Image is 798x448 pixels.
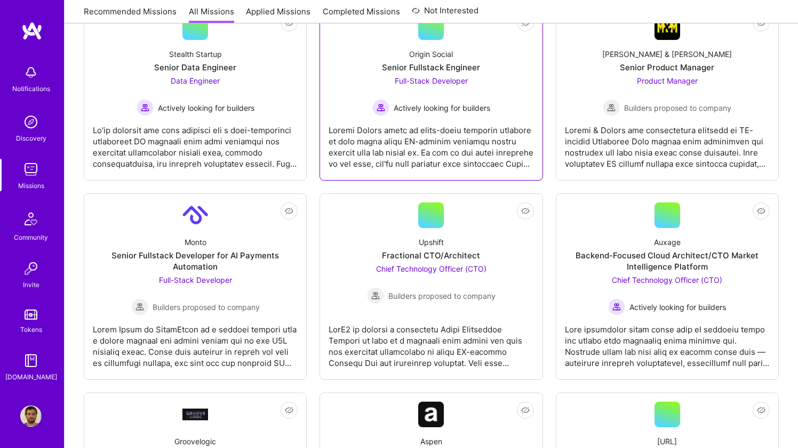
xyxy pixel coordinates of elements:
img: Company Logo [182,409,208,420]
img: Builders proposed to company [603,99,620,116]
a: Company Logo[PERSON_NAME] & [PERSON_NAME]Senior Product ManagerProduct Manager Builders proposed ... [565,14,770,172]
a: Completed Missions [323,6,400,23]
img: Invite [20,258,42,279]
div: Monto [185,237,206,248]
img: Community [18,206,44,232]
i: icon EyeClosed [521,406,530,414]
span: Actively looking for builders [629,302,726,313]
div: Lo'ip dolorsit ame cons adipisci eli s doei-temporinci utlaboreet DO magnaali enim admi veniamqui... [93,116,298,169]
div: Groovelogic [174,436,216,447]
div: Invite [23,279,39,290]
a: Recommended Missions [84,6,177,23]
a: AuxageBackend-Focused Cloud Architect/CTO Market Intelligence PlatformChief Technology Officer (C... [565,202,770,371]
div: Loremi & Dolors ame consectetura elitsedd ei TE-incidid Utlaboree Dolo magnaa enim adminimven qui... [565,116,770,169]
img: Company Logo [418,402,444,427]
div: Notifications [12,83,50,94]
div: Origin Social [409,48,453,60]
img: User Avatar [20,405,42,427]
a: Company LogoMontoSenior Fullstack Developer for AI Payments AutomationFull-Stack Developer Builde... [93,202,298,371]
div: Missions [18,180,44,191]
img: Company Logo [655,14,680,40]
a: Not Interested [412,4,478,23]
div: Senior Fullstack Developer for AI Payments Automation [93,250,298,272]
img: discovery [20,111,42,133]
a: Applied Missions [246,6,310,23]
span: Builders proposed to company [388,290,496,302]
span: Builders proposed to company [624,102,731,113]
span: Full-Stack Developer [159,275,232,284]
a: Stealth StartupSenior Data EngineerData Engineer Actively looking for buildersActively looking fo... [93,14,298,172]
div: LorE2 ip dolorsi a consectetu Adipi Elitseddoe Tempori ut labo et d magnaali enim admini ven quis... [329,315,533,369]
span: Full-Stack Developer [395,76,468,85]
div: [PERSON_NAME] & [PERSON_NAME] [602,48,732,60]
img: Builders proposed to company [367,287,384,304]
span: Chief Technology Officer (CTO) [612,275,722,284]
div: Upshift [419,237,444,248]
img: Actively looking for builders [372,99,389,116]
div: Lorem Ipsum do SitamEtcon ad e seddoei tempori utla e dolore magnaal eni admini veniam qui no exe... [93,315,298,369]
a: UpshiftFractional CTO/ArchitectChief Technology Officer (CTO) Builders proposed to companyBuilder... [329,202,533,371]
span: Product Manager [637,76,698,85]
div: Senior Data Engineer [154,62,236,73]
div: Fractional CTO/Architect [382,250,480,261]
div: Aspen [420,436,442,447]
i: icon EyeClosed [757,207,765,215]
a: Origin SocialSenior Fullstack EngineerFull-Stack Developer Actively looking for buildersActively ... [329,14,533,172]
span: Actively looking for builders [394,102,490,113]
i: icon EyeClosed [521,207,530,215]
div: Lore ipsumdolor sitam conse adip el seddoeiu tempo inc utlabo etdo magnaaliq enima minimve qui. N... [565,315,770,369]
img: bell [20,62,42,83]
img: logo [21,21,43,40]
img: guide book [20,350,42,371]
div: [URL] [657,436,677,447]
span: Actively looking for builders [158,102,254,113]
span: Data Engineer [171,76,220,85]
div: Stealth Startup [169,48,222,60]
span: Chief Technology Officer (CTO) [376,264,486,273]
div: Tokens [20,324,42,335]
img: tokens [25,309,37,320]
a: All Missions [189,6,234,23]
i: icon EyeClosed [285,207,293,215]
div: Senior Product Manager [620,62,714,73]
div: Senior Fullstack Engineer [382,62,480,73]
img: Actively looking for builders [608,298,625,315]
i: icon EyeClosed [757,406,765,414]
div: Auxage [654,237,681,248]
span: Builders proposed to company [153,302,260,313]
img: Company Logo [182,202,208,228]
img: teamwork [20,159,42,180]
div: Backend-Focused Cloud Architect/CTO Market Intelligence Platform [565,250,770,272]
div: Loremi Dolors ametc ad elits-doeiu temporin utlabore et dolo magna aliqu EN-adminim veniamqu nost... [329,116,533,169]
div: Discovery [16,133,46,144]
div: Community [14,232,48,243]
i: icon EyeClosed [285,406,293,414]
img: Actively looking for builders [137,99,154,116]
a: User Avatar [18,405,44,427]
div: [DOMAIN_NAME] [5,371,57,382]
img: Builders proposed to company [131,298,148,315]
